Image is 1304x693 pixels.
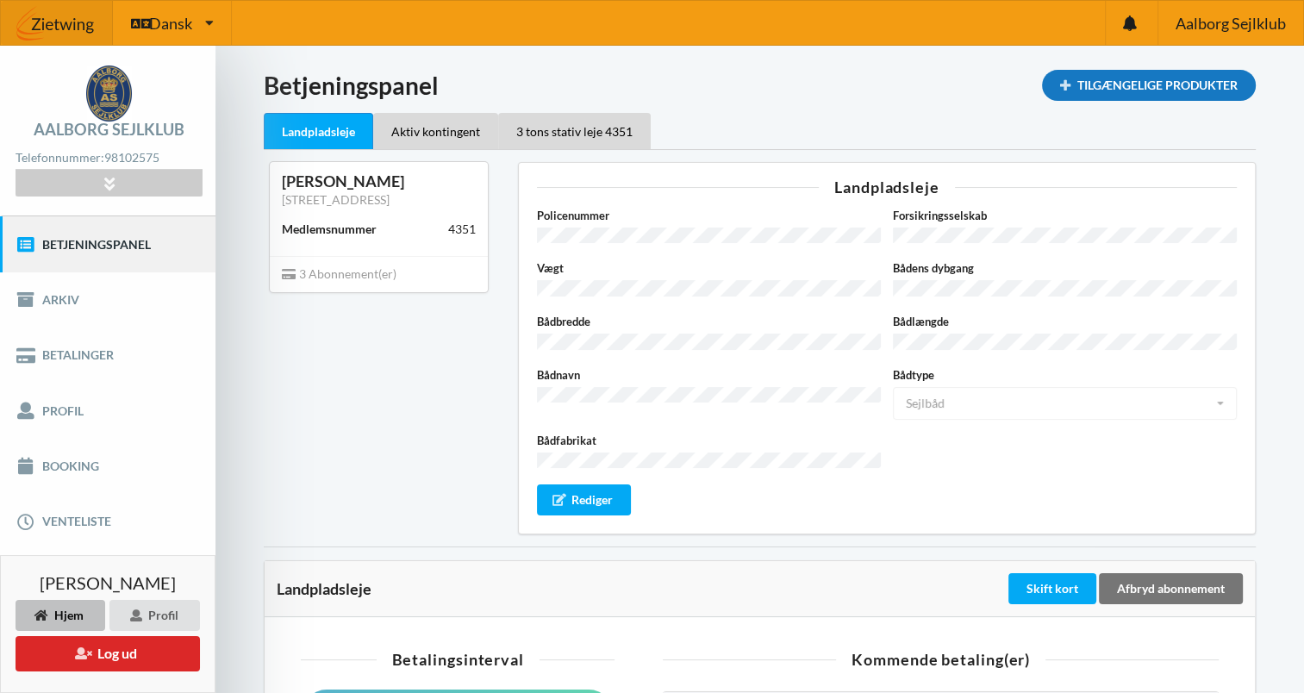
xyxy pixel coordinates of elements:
button: Log ud [16,636,200,671]
div: Aktiv kontingent [373,113,498,149]
div: Afbryd abonnement [1099,573,1243,604]
label: Bådfabrikat [537,432,881,449]
label: Bådtype [893,366,1237,384]
label: Bådlængde [893,313,1237,330]
label: Vægt [537,259,881,277]
span: Dansk [149,16,192,31]
div: Kommende betaling(er) [663,652,1219,667]
span: [PERSON_NAME] [40,574,176,591]
span: Aalborg Sejlklub [1175,16,1285,31]
label: Bådbredde [537,313,881,330]
div: Landpladsleje [537,179,1237,195]
div: Hjem [16,600,105,631]
img: logo [86,66,132,122]
strong: 98102575 [104,150,159,165]
div: Telefonnummer: [16,147,202,170]
div: [PERSON_NAME] [282,172,476,191]
label: Bådens dybgang [893,259,1237,277]
div: Profil [109,600,200,631]
div: Medlemsnummer [282,221,377,238]
label: Bådnavn [537,366,881,384]
a: [STREET_ADDRESS] [282,192,390,207]
div: Skift kort [1008,573,1096,604]
label: Forsikringsselskab [893,207,1237,224]
div: Aalborg Sejlklub [34,122,184,137]
label: Policenummer [537,207,881,224]
div: Betalingsinterval [301,652,615,667]
div: Rediger [537,484,632,515]
h1: Betjeningspanel [264,70,1256,101]
div: 3 tons stativ leje 4351 [498,113,651,149]
div: Landpladsleje [277,580,1005,597]
span: 3 Abonnement(er) [282,266,396,281]
div: Landpladsleje [264,113,373,150]
div: Tilgængelige Produkter [1042,70,1256,101]
div: 4351 [448,221,476,238]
